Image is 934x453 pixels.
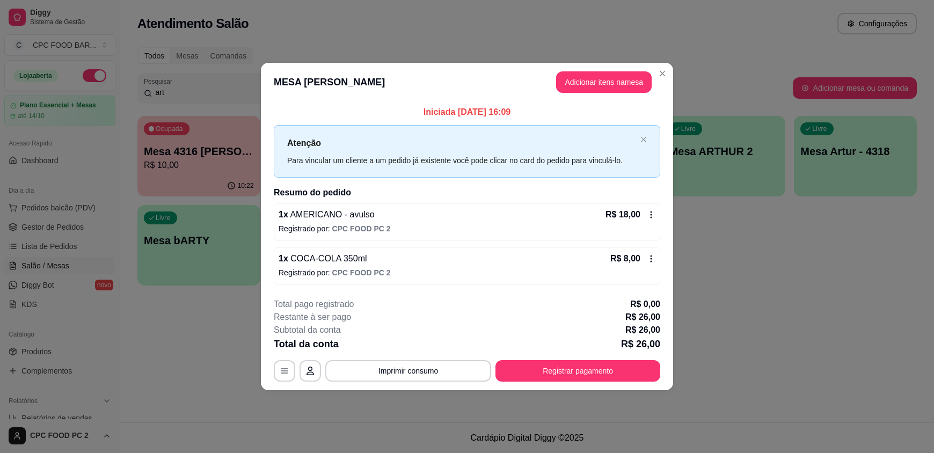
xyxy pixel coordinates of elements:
[621,337,660,352] p: R$ 26,00
[274,186,660,199] h2: Resumo do pedido
[287,136,636,150] p: Atenção
[279,223,655,234] p: Registrado por:
[279,267,655,278] p: Registrado por:
[287,155,636,166] div: Para vincular um cliente a um pedido já existente você pode clicar no card do pedido para vinculá...
[274,298,354,311] p: Total pago registrado
[654,65,671,82] button: Close
[640,136,647,143] button: close
[288,210,375,219] span: AMERICANO - avulso
[274,311,351,324] p: Restante à ser pago
[605,208,640,221] p: R$ 18,00
[625,324,660,337] p: R$ 26,00
[274,337,339,352] p: Total da conta
[556,71,652,93] button: Adicionar itens namesa
[630,298,660,311] p: R$ 0,00
[279,252,367,265] p: 1 x
[495,360,660,382] button: Registrar pagamento
[332,224,391,233] span: CPC FOOD PC 2
[274,106,660,119] p: Iniciada [DATE] 16:09
[261,63,673,101] header: MESA [PERSON_NAME]
[332,268,391,277] span: CPC FOOD PC 2
[279,208,375,221] p: 1 x
[625,311,660,324] p: R$ 26,00
[325,360,491,382] button: Imprimir consumo
[288,254,367,263] span: COCA-COLA 350ml
[274,324,341,337] p: Subtotal da conta
[610,252,640,265] p: R$ 8,00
